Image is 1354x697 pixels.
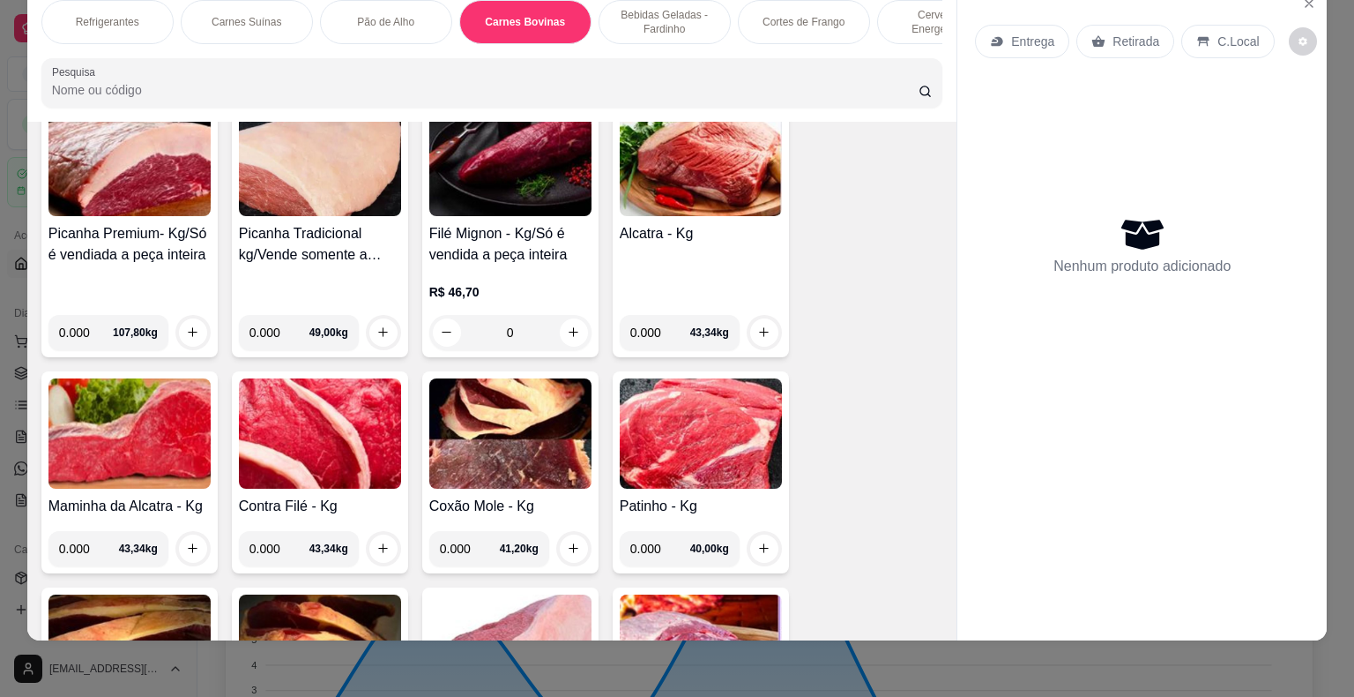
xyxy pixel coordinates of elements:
[52,81,919,99] input: Pesquisa
[239,496,401,517] h4: Contra Filé - Kg
[357,15,414,29] p: Pão de Alho
[485,15,565,29] p: Carnes Bovinas
[52,64,101,79] label: Pesquisa
[750,319,778,347] button: increase-product-quantity
[179,319,207,347] button: increase-product-quantity
[429,223,591,266] h4: Filé Mignon - Kg/Só é vendida a peça inteira
[212,15,281,29] p: Carnes Suínas
[892,8,994,36] p: Cervejas e Energéticos - Unidade
[440,531,500,566] input: 0.00
[763,15,844,29] p: Cortes de Frango
[429,496,591,517] h4: Coxão Mole - Kg
[560,535,588,563] button: increase-product-quantity
[429,378,591,489] img: product-image
[429,106,591,216] img: product-image
[48,378,211,489] img: product-image
[59,531,119,566] input: 0.00
[630,531,690,566] input: 0.00
[620,496,782,517] h4: Patinho - Kg
[1289,27,1317,56] button: decrease-product-quantity
[239,378,401,489] img: product-image
[369,535,398,563] button: increase-product-quantity
[630,315,690,350] input: 0.00
[1217,33,1259,50] p: C.Local
[1011,33,1054,50] p: Entrega
[1053,256,1231,277] p: Nenhum produto adicionado
[750,535,778,563] button: increase-product-quantity
[239,106,401,216] img: product-image
[1112,33,1159,50] p: Retirada
[48,223,211,266] h4: Picanha Premium- Kg/Só é vendiada a peça inteira
[48,106,211,216] img: product-image
[179,535,207,563] button: increase-product-quantity
[433,319,461,347] button: decrease-product-quantity
[429,283,591,301] p: R$ 46,70
[48,496,211,517] h4: Maminha da Alcatra - Kg
[620,223,782,244] h4: Alcatra - Kg
[249,315,309,350] input: 0.00
[76,15,139,29] p: Refrigerantes
[239,223,401,266] h4: Picanha Tradicional kg/Vende somente a peça
[614,8,716,36] p: Bebidas Geladas - Fardinho
[620,378,782,489] img: product-image
[620,106,782,216] img: product-image
[369,319,398,347] button: increase-product-quantity
[59,315,113,350] input: 0.00
[560,319,588,347] button: increase-product-quantity
[249,531,309,566] input: 0.00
